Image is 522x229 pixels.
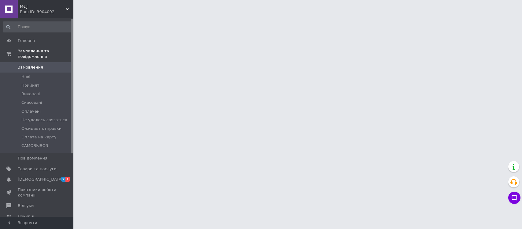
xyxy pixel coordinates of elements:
span: Відгуки [18,203,34,208]
input: Пошук [3,21,72,32]
span: 1 [65,177,70,182]
span: Не удалось связаться [21,117,67,123]
div: Ваш ID: 3904092 [20,9,73,15]
span: САМОВЫВОЗ [21,143,48,148]
span: 2 [61,177,66,182]
span: Замовлення та повідомлення [18,48,73,59]
span: M&J [20,4,66,9]
span: Скасовані [21,100,42,105]
span: Товари та послуги [18,166,57,172]
span: Виконані [21,91,40,97]
span: Оплачені [21,109,41,114]
span: Оплата на карту [21,134,57,140]
span: Головна [18,38,35,43]
span: Повідомлення [18,156,47,161]
span: [DEMOGRAPHIC_DATA] [18,177,63,182]
span: Прийняті [21,83,40,88]
span: Нові [21,74,30,80]
span: Ожидает отправки [21,126,61,131]
span: Покупці [18,214,34,219]
button: Чат з покупцем [508,192,520,204]
span: Показники роботи компанії [18,187,57,198]
span: Замовлення [18,65,43,70]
